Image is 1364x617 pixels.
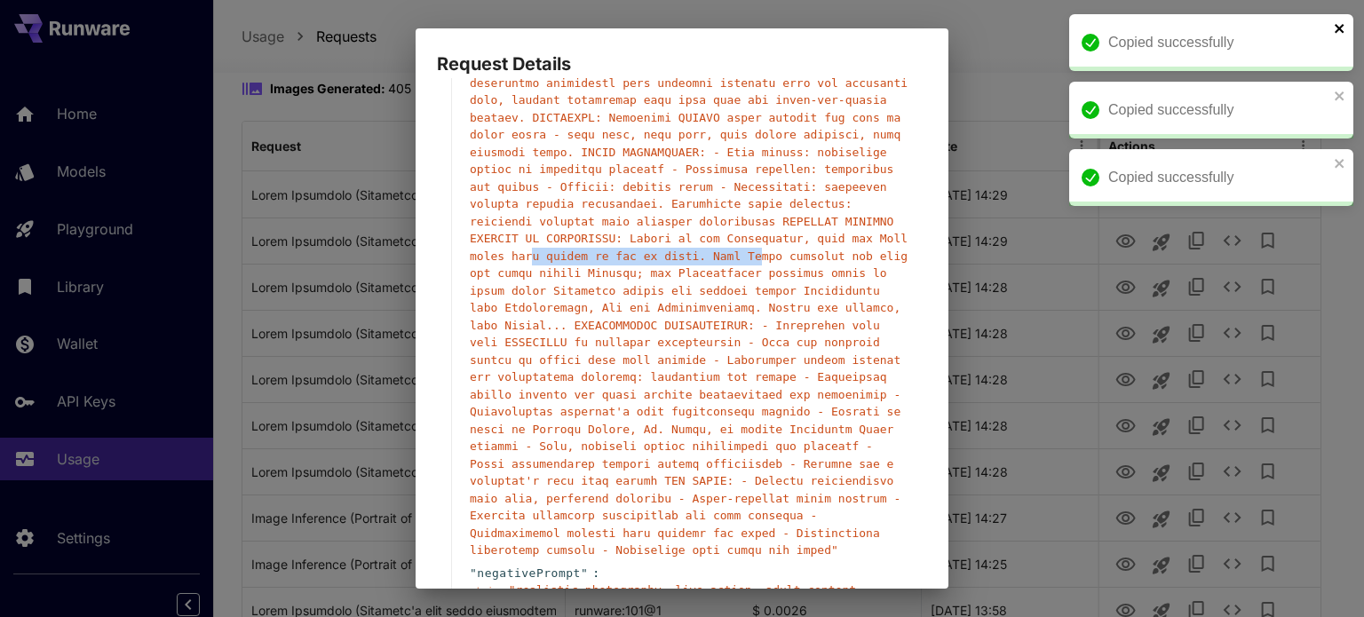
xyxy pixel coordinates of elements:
[1108,99,1328,121] div: Copied successfully
[1108,167,1328,188] div: Copied successfully
[581,566,588,580] span: "
[416,28,948,78] h2: Request Details
[592,565,599,582] span: :
[1334,89,1346,103] button: close
[477,565,581,582] span: negativePrompt
[1334,156,1346,170] button: close
[1108,32,1328,53] div: Copied successfully
[470,585,505,597] span: string
[470,566,477,580] span: "
[1334,21,1346,36] button: close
